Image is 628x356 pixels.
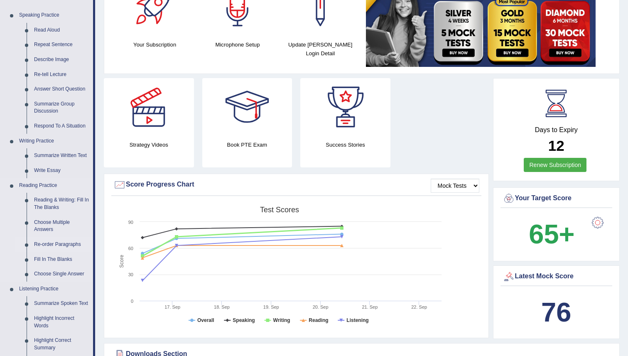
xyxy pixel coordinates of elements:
[503,126,611,134] h4: Days to Expiry
[128,246,133,251] text: 60
[309,317,328,323] tspan: Reading
[113,179,479,191] div: Score Progress Chart
[548,137,564,154] b: 12
[346,317,368,323] tspan: Listening
[30,237,93,252] a: Re-order Paragraphs
[541,297,571,327] b: 76
[313,304,329,309] tspan: 20. Sep
[197,317,214,323] tspan: Overall
[30,296,93,311] a: Summarize Spoken Text
[30,215,93,237] a: Choose Multiple Answers
[503,270,611,283] div: Latest Mock Score
[202,140,292,149] h4: Book PTE Exam
[119,255,125,268] tspan: Score
[30,97,93,119] a: Summarize Group Discussion
[128,220,133,225] text: 90
[30,37,93,52] a: Repeat Sentence
[30,333,93,355] a: Highlight Correct Summary
[30,193,93,215] a: Reading & Writing: Fill In The Blanks
[15,134,93,149] a: Writing Practice
[233,317,255,323] tspan: Speaking
[524,158,586,172] a: Renew Subscription
[30,163,93,178] a: Write Essay
[214,304,230,309] tspan: 18. Sep
[30,52,93,67] a: Describe Image
[529,219,574,249] b: 65+
[128,272,133,277] text: 30
[273,317,290,323] tspan: Writing
[30,119,93,134] a: Respond To A Situation
[15,8,93,23] a: Speaking Practice
[104,140,194,149] h4: Strategy Videos
[15,178,93,193] a: Reading Practice
[30,148,93,163] a: Summarize Written Text
[30,82,93,97] a: Answer Short Question
[30,267,93,282] a: Choose Single Answer
[164,304,180,309] tspan: 17. Sep
[30,67,93,82] a: Re-tell Lecture
[200,40,275,49] h4: Microphone Setup
[15,282,93,297] a: Listening Practice
[30,23,93,38] a: Read Aloud
[118,40,192,49] h4: Your Subscription
[411,304,427,309] tspan: 22. Sep
[131,299,133,304] text: 0
[30,252,93,267] a: Fill In The Blanks
[300,140,390,149] h4: Success Stories
[30,311,93,333] a: Highlight Incorrect Words
[263,304,279,309] tspan: 19. Sep
[503,192,611,205] div: Your Target Score
[283,40,358,58] h4: Update [PERSON_NAME] Login Detail
[260,206,299,214] tspan: Test scores
[362,304,378,309] tspan: 21. Sep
